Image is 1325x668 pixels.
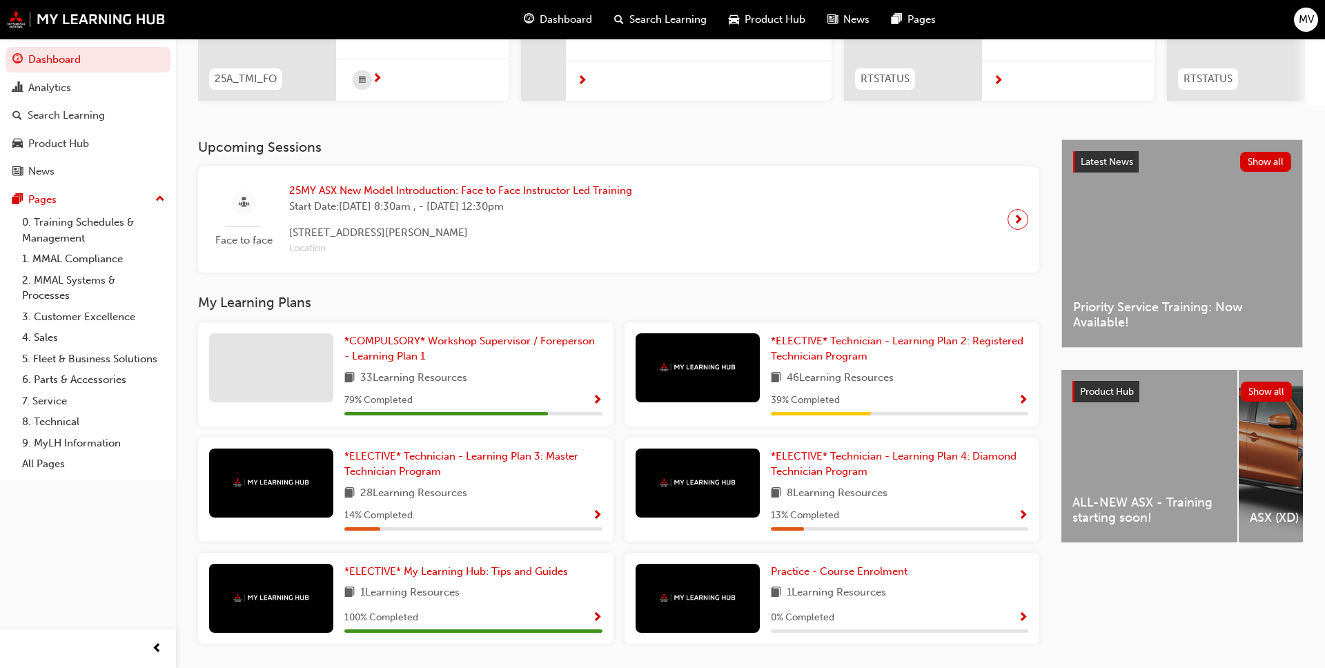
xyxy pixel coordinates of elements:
a: Analytics [6,75,170,101]
span: next-icon [1013,210,1023,229]
a: Face to face25MY ASX New Model Introduction: Face to Face Instructor Led TrainingStart Date:[DATE... [209,177,1028,262]
a: Practice - Course Enrolment [771,564,913,580]
span: 39 % Completed [771,393,840,409]
span: Show Progress [592,612,602,625]
span: book-icon [344,370,355,387]
button: DashboardAnalyticsSearch LearningProduct HubNews [6,44,170,187]
h3: Upcoming Sessions [198,139,1039,155]
a: 7. Service [17,391,170,412]
a: Latest NewsShow all [1073,151,1291,173]
span: Product Hub [745,12,805,28]
span: 8 Learning Resources [787,485,887,502]
button: Show Progress [1018,507,1028,524]
a: 6. Parts & Accessories [17,369,170,391]
img: mmal [233,593,309,602]
span: 25MY ASX New Model Introduction: Face to Face Instructor Led Training [289,183,632,199]
button: Show Progress [592,507,602,524]
span: book-icon [771,485,781,502]
span: Show Progress [1018,395,1028,407]
span: next-icon [372,73,382,86]
span: Location [289,241,632,257]
span: news-icon [827,11,838,28]
span: 13 % Completed [771,508,839,524]
button: Show Progress [1018,392,1028,409]
a: 8. Technical [17,411,170,433]
span: book-icon [771,370,781,387]
span: *COMPULSORY* Workshop Supervisor / Foreperson - Learning Plan 1 [344,335,595,363]
span: Pages [907,12,936,28]
span: Latest News [1081,156,1133,168]
a: Latest NewsShow allPriority Service Training: Now Available! [1061,139,1303,348]
a: 1. MMAL Compliance [17,248,170,270]
img: mmal [660,363,736,372]
a: 0. Training Schedules & Management [17,212,170,248]
span: Search Learning [629,12,707,28]
span: 1 Learning Resources [360,584,460,602]
span: next-icon [577,75,587,88]
span: Dashboard [540,12,592,28]
span: *ELECTIVE* Technician - Learning Plan 3: Master Technician Program [344,450,578,478]
span: 0 % Completed [771,610,834,626]
a: 5. Fleet & Business Solutions [17,348,170,370]
span: car-icon [12,138,23,150]
span: Face to face [209,233,278,248]
span: [STREET_ADDRESS][PERSON_NAME] [289,225,632,241]
span: prev-icon [152,640,162,658]
span: *ELECTIVE* My Learning Hub: Tips and Guides [344,565,568,578]
a: *ELECTIVE* Technician - Learning Plan 4: Diamond Technician Program [771,449,1029,480]
span: Start Date: [DATE] 8:30am , - [DATE] 12:30pm [289,199,632,215]
span: 100 % Completed [344,610,418,626]
img: mmal [660,478,736,487]
span: guage-icon [12,54,23,66]
span: RTSTATUS [1184,71,1233,87]
span: book-icon [344,584,355,602]
span: next-icon [993,75,1003,88]
span: *ELECTIVE* Technician - Learning Plan 4: Diamond Technician Program [771,450,1017,478]
a: Product HubShow all [1072,381,1292,403]
span: 79 % Completed [344,393,413,409]
span: 46 Learning Resources [787,370,894,387]
a: 3. Customer Excellence [17,306,170,328]
a: *ELECTIVE* My Learning Hub: Tips and Guides [344,564,573,580]
span: up-icon [155,190,165,208]
div: Pages [28,192,57,208]
a: 4. Sales [17,327,170,348]
span: book-icon [344,485,355,502]
span: calendar-icon [359,72,366,89]
span: 25A_TMI_FO [215,71,277,87]
span: Show Progress [1018,612,1028,625]
div: News [28,164,55,179]
a: ALL-NEW ASX - Training starting soon! [1061,370,1237,542]
button: Show all [1240,152,1292,172]
a: Search Learning [6,103,170,128]
span: pages-icon [12,194,23,206]
span: chart-icon [12,82,23,95]
a: pages-iconPages [881,6,947,34]
span: *ELECTIVE* Technician - Learning Plan 2: Registered Technician Program [771,335,1023,363]
a: 9. MyLH Information [17,433,170,454]
a: Product Hub [6,131,170,157]
a: car-iconProduct Hub [718,6,816,34]
span: Product Hub [1080,386,1134,397]
a: All Pages [17,453,170,475]
div: Analytics [28,80,71,96]
h3: My Learning Plans [198,295,1039,311]
span: RTSTATUS [861,71,910,87]
span: 14 % Completed [344,508,413,524]
span: Practice - Course Enrolment [771,565,907,578]
a: news-iconNews [816,6,881,34]
button: Show all [1241,382,1293,402]
div: Search Learning [28,108,105,124]
span: search-icon [614,11,624,28]
span: Show Progress [592,395,602,407]
a: *COMPULSORY* Workshop Supervisor / Foreperson - Learning Plan 1 [344,333,602,364]
a: News [6,159,170,184]
span: book-icon [771,584,781,602]
div: Product Hub [28,136,89,152]
button: Show Progress [592,392,602,409]
span: 1 Learning Resources [787,584,886,602]
span: Show Progress [592,510,602,522]
button: MV [1294,8,1318,32]
span: News [843,12,870,28]
span: guage-icon [524,11,534,28]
